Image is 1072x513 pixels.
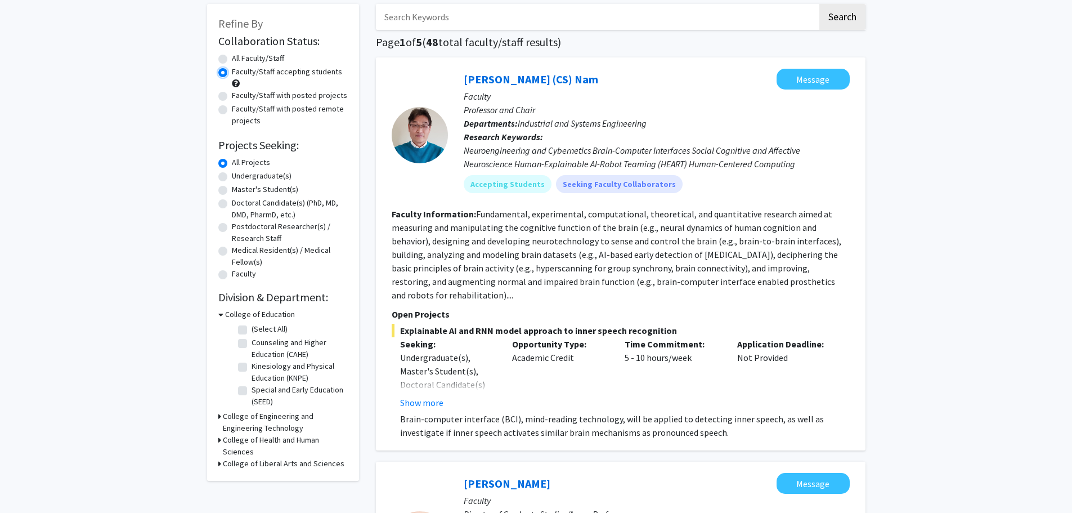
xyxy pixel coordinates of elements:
label: Faculty/Staff with posted projects [232,90,347,101]
label: Faculty/Staff accepting students [232,66,342,78]
span: Explainable AI and RNN model approach to inner speech recognition [392,324,850,337]
label: Special and Early Education (SEED) [252,384,345,408]
a: [PERSON_NAME] (CS) Nam [464,72,598,86]
mat-chip: Accepting Students [464,175,551,193]
p: Open Projects [392,307,850,321]
h2: Projects Seeking: [218,139,348,152]
span: Industrial and Systems Engineering [518,118,647,129]
label: Faculty [232,268,256,280]
b: Departments: [464,118,518,129]
h3: College of Education [225,309,295,320]
button: Message James Horn [777,473,850,494]
label: All Projects [232,157,270,168]
label: Postdoctoral Researcher(s) / Research Staff [232,221,348,244]
span: 1 [400,35,406,49]
span: Refine By [218,16,263,30]
label: Master's Student(s) [232,184,298,195]
p: Faculty [464,90,850,103]
label: Counseling and Higher Education (CAHE) [252,337,345,360]
b: Research Keywords: [464,131,543,142]
a: [PERSON_NAME] [464,476,550,490]
label: Faculty/Staff with posted remote projects [232,103,348,127]
h2: Collaboration Status: [218,34,348,48]
mat-chip: Seeking Faculty Collaborators [556,175,683,193]
fg-read-more: Fundamental, experimental, computational, theoretical, and quantitative research aimed at measuri... [392,208,841,301]
p: Opportunity Type: [512,337,608,351]
p: Seeking: [400,337,496,351]
div: Academic Credit [504,337,616,409]
h2: Division & Department: [218,291,348,304]
iframe: Chat [8,462,48,505]
h3: College of Liberal Arts and Sciences [223,458,344,470]
label: Undergraduate(s) [232,170,291,182]
span: 5 [416,35,422,49]
label: (Select All) [252,323,288,335]
label: Doctoral Candidate(s) (PhD, MD, DMD, PharmD, etc.) [232,197,348,221]
h3: College of Engineering and Engineering Technology [223,411,348,434]
p: Brain-computer interface (BCI), mind-reading technology, will be applied to detecting inner speec... [400,412,850,439]
button: Search [819,4,865,30]
span: 48 [426,35,438,49]
div: Undergraduate(s), Master's Student(s), Doctoral Candidate(s) (PhD, MD, DMD, PharmD, etc.) [400,351,496,418]
h3: College of Health and Human Sciences [223,434,348,458]
label: All Faculty/Staff [232,52,284,64]
div: Not Provided [729,337,841,409]
label: Kinesiology and Physical Education (KNPE) [252,360,345,384]
h1: Page of ( total faculty/staff results) [376,35,865,49]
button: Show more [400,396,443,409]
p: Application Deadline: [737,337,833,351]
button: Message Chang (CS) Nam [777,69,850,90]
p: Professor and Chair [464,103,850,117]
label: Medical Resident(s) / Medical Fellow(s) [232,244,348,268]
p: Time Commitment: [625,337,720,351]
div: 5 - 10 hours/week [616,337,729,409]
b: Faculty Information: [392,208,476,220]
input: Search Keywords [376,4,818,30]
div: Neuroengineering and Cybernetics Brain-Computer Interfaces Social Cognitive and Affective Neurosc... [464,144,850,171]
p: Faculty [464,494,850,507]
